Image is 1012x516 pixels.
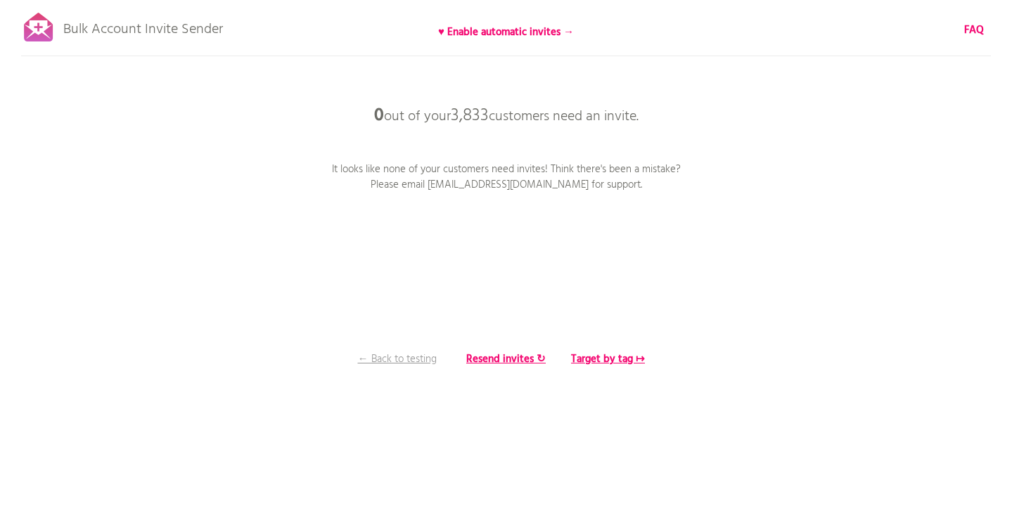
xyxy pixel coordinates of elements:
p: ← Back to testing [345,351,450,367]
a: FAQ [964,22,984,38]
span: 3,833 [451,102,489,130]
b: 0 [374,102,384,130]
p: It looks like none of your customers need invites! Think there's been a mistake? Please email [EM... [331,162,682,193]
p: Bulk Account Invite Sender [63,8,223,44]
b: FAQ [964,22,984,39]
p: out of your customers need an invite. [295,95,717,137]
b: Target by tag ↦ [571,351,645,368]
b: ♥ Enable automatic invites → [438,24,574,41]
b: Resend invites ↻ [466,351,546,368]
